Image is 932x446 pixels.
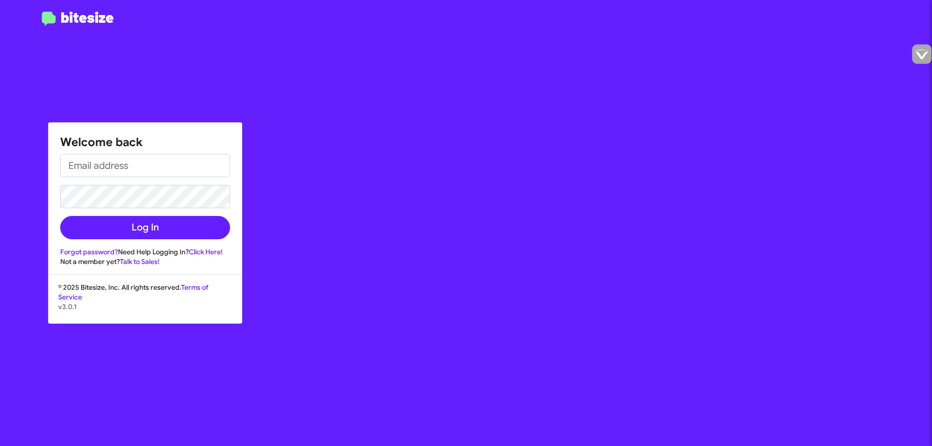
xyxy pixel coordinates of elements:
a: Forgot password? [60,248,118,256]
div: Not a member yet? [60,257,230,266]
div: © 2025 Bitesize, Inc. All rights reserved. [49,282,242,323]
div: Need Help Logging In? [60,247,230,257]
h1: Welcome back [60,134,230,150]
a: Talk to Sales! [120,257,160,266]
input: Email address [60,154,230,177]
button: Log In [60,216,230,239]
p: v3.0.1 [58,302,232,312]
a: Click Here! [189,248,223,256]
